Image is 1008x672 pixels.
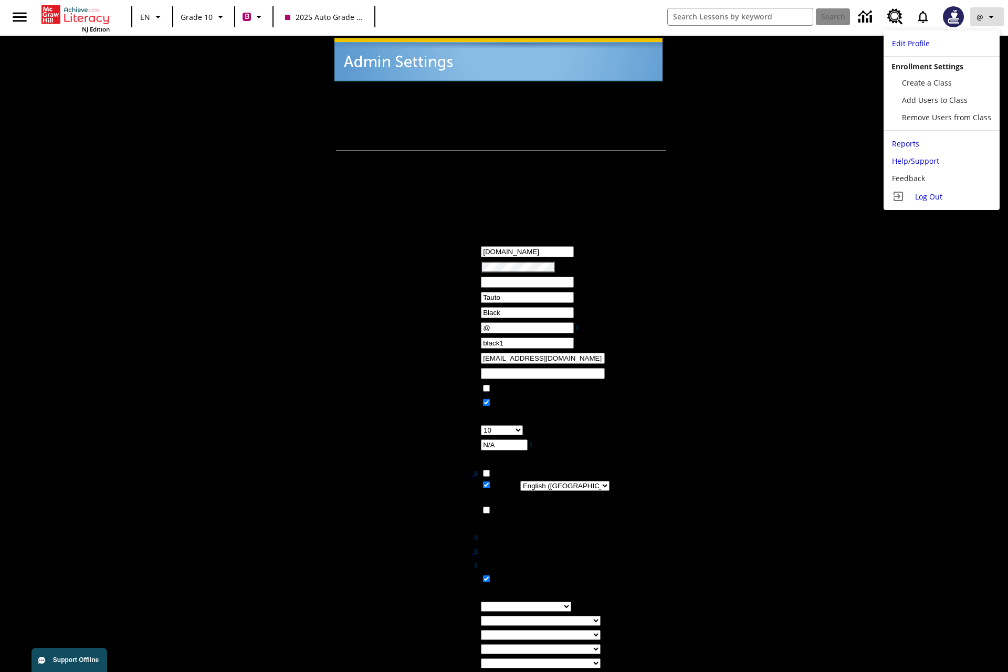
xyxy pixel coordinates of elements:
[902,95,968,105] span: Add Users to Class
[902,78,952,88] span: Create a Class
[892,173,925,183] span: Feedback
[891,61,963,71] span: Enrollment Settings
[892,156,939,166] span: Help/Support
[902,112,991,122] span: Remove Users from Class
[892,139,919,149] span: Reports
[915,192,942,202] span: Log Out
[892,38,930,48] span: Edit Profile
